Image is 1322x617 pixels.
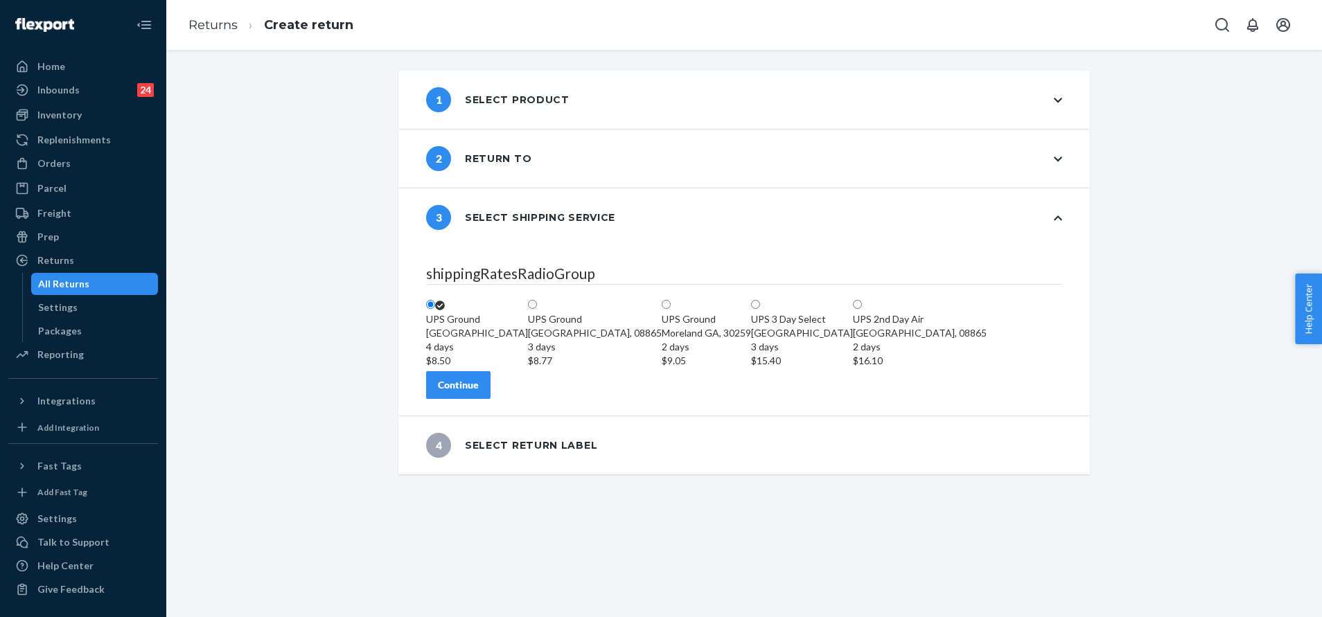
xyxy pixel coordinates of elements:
input: UPS 2nd Day Air[GEOGRAPHIC_DATA], 088652 days$16.10 [853,300,862,309]
div: Parcel [37,181,67,195]
a: Reporting [8,343,158,366]
div: 2 days [662,340,751,354]
div: 2 days [853,340,987,354]
div: Continue [438,378,479,392]
div: $8.50 [426,354,528,368]
input: UPS GroundMoreland GA, 302592 days$9.05 [662,300,671,309]
div: Integrations [37,394,96,408]
div: $8.77 [528,354,662,368]
button: Help Center [1295,274,1322,344]
div: UPS 2nd Day Air [853,312,987,326]
div: UPS Ground [426,312,528,326]
button: Open Search Box [1208,11,1236,39]
div: UPS Ground [662,312,751,326]
div: All Returns [38,277,89,291]
div: Select product [426,87,570,112]
div: [GEOGRAPHIC_DATA], 08865 [853,326,987,368]
div: Settings [37,512,77,526]
ol: breadcrumbs [177,5,364,46]
div: $15.40 [751,354,853,368]
button: Continue [426,371,491,399]
div: Prep [37,230,59,244]
div: Select shipping service [426,205,615,230]
div: $9.05 [662,354,751,368]
a: Settings [31,296,159,319]
div: Home [37,60,65,73]
a: Orders [8,152,158,175]
div: UPS Ground [528,312,662,326]
div: Fast Tags [37,459,82,473]
a: Help Center [8,555,158,577]
a: Parcel [8,177,158,199]
a: Replenishments [8,129,158,151]
div: UPS 3 Day Select [751,312,853,326]
div: Inventory [37,108,82,122]
div: [GEOGRAPHIC_DATA] [426,326,528,368]
div: 4 days [426,340,528,354]
button: Fast Tags [8,455,158,477]
a: Prep [8,226,158,248]
div: [GEOGRAPHIC_DATA] [751,326,853,368]
button: Open notifications [1239,11,1267,39]
button: Talk to Support [8,531,158,553]
a: Home [8,55,158,78]
a: Add Integration [8,418,158,438]
button: Give Feedback [8,578,158,600]
div: 3 days [751,340,853,354]
div: Return to [426,146,531,171]
a: Packages [31,320,159,342]
span: 1 [426,87,451,112]
a: Returns [8,249,158,271]
div: 24 [137,83,154,97]
a: Add Fast Tag [8,483,158,503]
div: Moreland GA, 30259 [662,326,751,368]
div: Returns [37,253,74,267]
div: $16.10 [853,354,987,368]
span: 2 [426,146,451,171]
div: [GEOGRAPHIC_DATA], 08865 [528,326,662,368]
div: Freight [37,206,71,220]
div: 3 days [528,340,662,354]
legend: shippingRatesRadioGroup [426,263,1062,285]
div: Give Feedback [37,582,105,596]
div: Replenishments [37,133,111,147]
a: Returns [188,17,238,33]
a: Settings [8,508,158,530]
div: Add Integration [37,422,99,433]
input: UPS Ground[GEOGRAPHIC_DATA], 088653 days$8.77 [528,300,537,309]
div: Select return label [426,433,597,458]
div: Inbounds [37,83,80,97]
button: Open account menu [1269,11,1297,39]
div: Help Center [37,559,94,573]
a: Inbounds24 [8,79,158,101]
a: All Returns [31,273,159,295]
span: 3 [426,205,451,230]
div: Settings [38,301,78,314]
button: Integrations [8,390,158,412]
div: Packages [38,324,82,338]
img: Flexport logo [15,18,74,32]
div: Reporting [37,348,84,361]
div: Orders [37,157,71,170]
div: Add Fast Tag [37,486,87,498]
button: Close Navigation [130,11,158,39]
span: 4 [426,433,451,458]
a: Freight [8,202,158,224]
input: UPS 3 Day Select[GEOGRAPHIC_DATA]3 days$15.40 [751,300,760,309]
input: UPS Ground[GEOGRAPHIC_DATA]4 days$8.50 [426,300,435,309]
div: Talk to Support [37,535,109,549]
span: Support [28,10,78,22]
a: Create return [264,17,353,33]
a: Inventory [8,104,158,126]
